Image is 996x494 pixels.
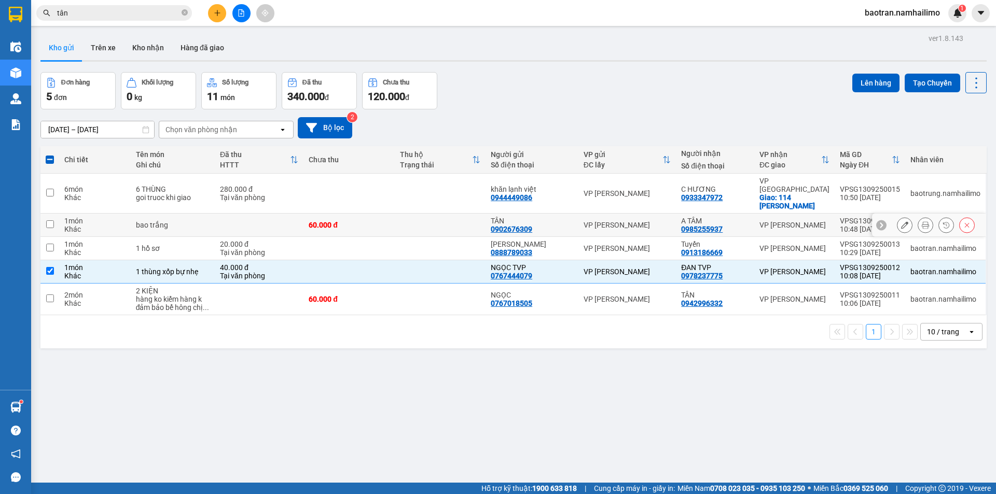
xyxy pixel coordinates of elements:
[61,79,90,86] div: Đơn hàng
[896,483,897,494] span: |
[681,263,749,272] div: ĐAN TVP
[491,263,573,272] div: NGỌC TVP
[98,67,184,81] div: 60.000
[929,33,963,44] div: ver 1.8.143
[220,240,298,248] div: 20.000 đ
[491,193,532,202] div: 0944449086
[976,8,986,18] span: caret-down
[759,193,829,210] div: Giao: 114 HUYNH THUC KHÁNG
[840,291,900,299] div: VPSG1309250011
[960,5,964,12] span: 1
[959,5,966,12] sup: 1
[64,272,125,280] div: Khác
[835,146,905,174] th: Toggle SortBy
[232,4,251,22] button: file-add
[681,225,723,233] div: 0985255937
[136,244,210,252] div: 1 hồ sơ
[142,79,173,86] div: Khối lượng
[64,263,125,272] div: 1 món
[220,150,290,159] div: Đã thu
[309,295,389,303] div: 60.000 đ
[40,72,116,109] button: Đơn hàng5đơn
[813,483,888,494] span: Miền Bắc
[20,400,23,403] sup: 1
[910,189,980,197] div: baotrung.namhailimo
[578,146,676,174] th: Toggle SortBy
[972,4,990,22] button: caret-down
[491,291,573,299] div: NGỌC
[220,193,298,202] div: Tại văn phòng
[491,150,573,159] div: Người gửi
[759,221,829,229] div: VP [PERSON_NAME]
[298,117,352,138] button: Bộ lọc
[362,72,437,109] button: Chưa thu120.000đ
[927,327,959,337] div: 10 / trang
[182,8,188,18] span: close-circle
[681,149,749,158] div: Người nhận
[681,248,723,257] div: 0913186669
[759,267,829,276] div: VP [PERSON_NAME]
[99,10,124,21] span: Nhận:
[584,150,663,159] div: VP gửi
[759,177,829,193] div: VP [GEOGRAPHIC_DATA]
[165,124,237,135] div: Chọn văn phòng nhận
[136,193,210,202] div: goi truoc khi giao
[383,79,409,86] div: Chưa thu
[64,217,125,225] div: 1 món
[905,74,960,92] button: Tạo Chuyến
[759,244,829,252] div: VP [PERSON_NAME]
[9,34,92,46] div: TÂN
[10,41,21,52] img: warehouse-icon
[840,272,900,280] div: 10:08 [DATE]
[840,161,892,169] div: Ngày ĐH
[953,8,962,18] img: icon-new-feature
[54,93,67,102] span: đơn
[840,263,900,272] div: VPSG1309250012
[287,90,325,103] span: 340.000
[681,162,749,170] div: Số điện thoại
[9,10,25,21] span: Gửi:
[82,35,124,60] button: Trên xe
[256,4,274,22] button: aim
[121,72,196,109] button: Khối lượng0kg
[238,9,245,17] span: file-add
[207,90,218,103] span: 11
[302,79,322,86] div: Đã thu
[584,161,663,169] div: ĐC lấy
[124,35,172,60] button: Kho nhận
[11,426,21,435] span: question-circle
[11,449,21,459] span: notification
[681,291,749,299] div: TÂN
[215,146,303,174] th: Toggle SortBy
[759,295,829,303] div: VP [PERSON_NAME]
[491,217,573,225] div: TÂN
[10,402,21,413] img: warehouse-icon
[759,161,821,169] div: ĐC giao
[10,93,21,104] img: warehouse-icon
[491,299,532,307] div: 0767018505
[136,150,210,159] div: Tên món
[532,484,577,492] strong: 1900 633 818
[840,240,900,248] div: VPSG1309250013
[840,248,900,257] div: 10:29 [DATE]
[279,125,287,134] svg: open
[208,4,226,22] button: plus
[220,263,298,272] div: 40.000 đ
[491,225,532,233] div: 0902676309
[172,35,232,60] button: Hàng đã giao
[99,34,183,46] div: A TÂM
[64,299,125,307] div: Khác
[46,90,52,103] span: 5
[584,295,671,303] div: VP [PERSON_NAME]
[866,324,881,340] button: 1
[64,193,125,202] div: Khác
[681,193,723,202] div: 0933347972
[405,93,409,102] span: đ
[136,295,210,312] div: hàng ko kiểm hàng k đảm bảo bể hông chịu trách nhiệm
[491,272,532,280] div: 0767444079
[201,72,276,109] button: Số lượng11món
[681,240,749,248] div: Tuyến
[840,217,900,225] div: VPSG1309250014
[64,185,125,193] div: 6 món
[261,9,269,17] span: aim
